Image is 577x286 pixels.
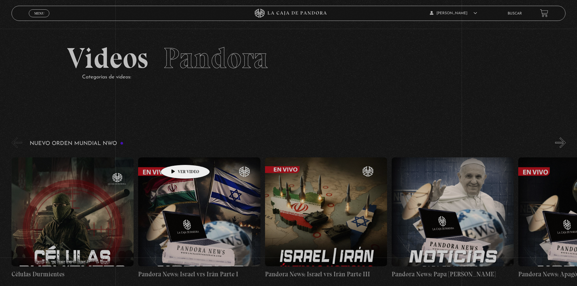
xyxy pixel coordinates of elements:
span: [PERSON_NAME] [430,12,477,15]
h3: Nuevo Orden Mundial NWO [30,141,124,146]
span: Pandora [163,41,268,75]
h4: Pandora News: Israel vrs Irán Parte III [265,269,387,279]
a: Células Durmientes [12,153,134,284]
button: Next [555,137,566,148]
span: Cerrar [32,17,46,21]
h4: Pandora News: Israel vrs Irán Parte I [138,269,260,279]
h4: Células Durmientes [12,269,134,279]
a: View your shopping cart [540,9,548,17]
button: Previous [12,137,22,148]
a: Pandora News: Papa [PERSON_NAME] [392,153,514,284]
a: Buscar [508,12,522,15]
h2: Videos [67,44,510,73]
p: Categorías de videos: [82,73,510,82]
h4: Pandora News: Papa [PERSON_NAME] [392,269,514,279]
span: Menu [34,12,44,15]
a: Pandora News: Israel vrs Irán Parte I [138,153,260,284]
a: Pandora News: Israel vrs Irán Parte III [265,153,387,284]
